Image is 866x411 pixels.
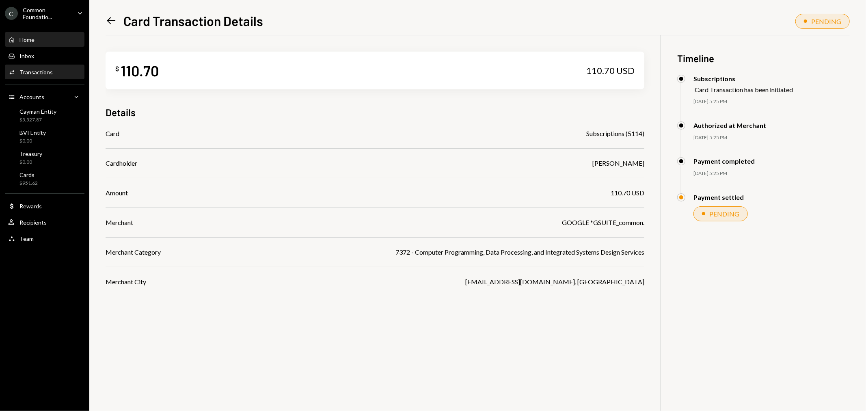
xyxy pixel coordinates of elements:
[5,169,84,188] a: Cards$951.62
[19,159,42,166] div: $0.00
[19,235,34,242] div: Team
[693,157,755,165] div: Payment completed
[677,52,850,65] h3: Timeline
[5,199,84,213] a: Rewards
[693,98,850,105] div: [DATE] 5:25 PM
[811,17,841,25] div: PENDING
[5,215,84,229] a: Recipients
[586,129,644,138] div: Subscriptions (5114)
[115,65,119,73] div: $
[121,61,159,80] div: 110.70
[19,203,42,210] div: Rewards
[5,7,18,20] div: C
[106,158,137,168] div: Cardholder
[106,247,161,257] div: Merchant Category
[5,127,84,146] a: BVI Entity$0.00
[5,65,84,79] a: Transactions
[395,247,644,257] div: 7372 - Computer Programming, Data Processing, and Integrated Systems Design Services
[19,117,56,123] div: $5,527.87
[5,231,84,246] a: Team
[709,210,739,218] div: PENDING
[19,36,35,43] div: Home
[693,170,850,177] div: [DATE] 5:25 PM
[465,277,644,287] div: [EMAIL_ADDRESS][DOMAIN_NAME], [GEOGRAPHIC_DATA]
[19,219,47,226] div: Recipients
[106,106,136,119] h3: Details
[106,188,128,198] div: Amount
[19,171,38,178] div: Cards
[695,86,793,93] div: Card Transaction has been initiated
[5,32,84,47] a: Home
[19,93,44,100] div: Accounts
[123,13,263,29] h1: Card Transaction Details
[586,65,635,76] div: 110.70 USD
[693,193,744,201] div: Payment settled
[19,108,56,115] div: Cayman Entity
[19,129,46,136] div: BVI Entity
[5,89,84,104] a: Accounts
[611,188,644,198] div: 110.70 USD
[693,75,793,82] div: Subscriptions
[5,106,84,125] a: Cayman Entity$5,527.87
[562,218,644,227] div: GOOGLE *GSUITE_common.
[19,69,53,76] div: Transactions
[106,218,133,227] div: Merchant
[5,48,84,63] a: Inbox
[106,129,119,138] div: Card
[693,121,766,129] div: Authorized at Merchant
[23,6,71,20] div: Common Foundatio...
[19,150,42,157] div: Treasury
[19,52,34,59] div: Inbox
[592,158,644,168] div: [PERSON_NAME]
[106,277,146,287] div: Merchant City
[19,138,46,145] div: $0.00
[693,134,850,141] div: [DATE] 5:25 PM
[5,148,84,167] a: Treasury$0.00
[19,180,38,187] div: $951.62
